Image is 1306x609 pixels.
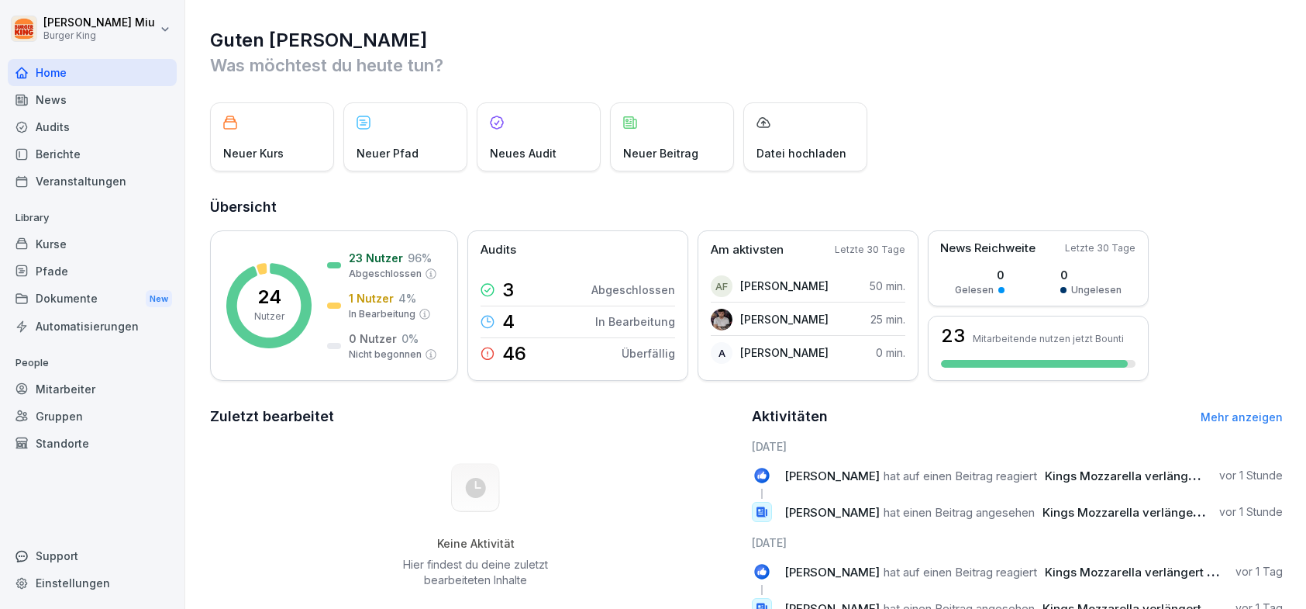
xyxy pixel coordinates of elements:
p: 23 Nutzer [349,250,403,266]
div: AF [711,275,732,297]
p: 96 % [408,250,432,266]
p: Was möchtest du heute tun? [210,53,1283,78]
a: News [8,86,177,113]
div: A [711,342,732,364]
p: Mitarbeitende nutzen jetzt Bounti [973,333,1124,344]
a: Standorte [8,430,177,457]
h2: Übersicht [210,196,1283,218]
p: 3 [502,281,514,299]
h2: Aktivitäten [752,406,828,427]
span: hat auf einen Beitrag reagiert [884,469,1037,483]
p: vor 1 Tag [1235,564,1283,580]
p: Neuer Kurs [223,145,284,161]
p: [PERSON_NAME] Miu [43,16,155,29]
p: 50 min. [870,278,905,294]
a: Audits [8,113,177,140]
p: vor 1 Stunde [1219,468,1283,483]
div: Support [8,542,177,569]
p: 46 [502,344,526,363]
div: New [146,290,172,308]
p: Hier findest du deine zuletzt bearbeiteten Inhalte [398,557,554,588]
p: Gelesen [955,283,994,297]
p: [PERSON_NAME] [740,311,829,327]
h2: Zuletzt bearbeitet [210,406,741,427]
span: [PERSON_NAME] [784,565,880,580]
p: Library [8,206,177,230]
p: Am aktivsten [711,241,784,259]
p: 24 [257,288,281,306]
p: Neues Audit [490,145,557,161]
div: Dokumente [8,285,177,313]
a: DokumenteNew [8,285,177,313]
p: In Bearbeitung [595,313,675,330]
a: Mehr anzeigen [1201,410,1283,424]
a: Home [8,59,177,86]
p: vor 1 Stunde [1219,504,1283,520]
p: Burger King [43,30,155,41]
p: 0 [955,267,1004,283]
a: Pfade [8,258,177,285]
p: Letzte 30 Tage [1065,241,1135,255]
p: People [8,351,177,375]
p: 0 [1060,267,1122,283]
span: hat auf einen Beitrag reagiert [884,565,1037,580]
p: 0 % [401,330,419,347]
p: Überfällig [622,345,675,362]
p: Audits [481,241,516,259]
h3: 23 [941,327,965,345]
a: Gruppen [8,403,177,430]
a: Kurse [8,230,177,258]
p: [PERSON_NAME] [740,278,829,294]
p: Abgeschlossen [591,282,675,298]
h6: [DATE] [752,535,1283,551]
p: Abgeschlossen [349,267,422,281]
img: tw5tnfnssutukm6nhmovzqwr.png [711,309,732,330]
p: 1 Nutzer [349,290,394,306]
h1: Guten [PERSON_NAME] [210,28,1283,53]
p: Nutzer [254,310,284,324]
span: Kings Mozzarella verlängert bis [DATE]! [1045,565,1266,580]
p: 0 Nutzer [349,330,397,347]
p: Datei hochladen [756,145,846,161]
a: Mitarbeiter [8,375,177,403]
p: In Bearbeitung [349,307,415,321]
p: Ungelesen [1071,283,1122,297]
a: Veranstaltungen [8,168,177,195]
a: Berichte [8,140,177,168]
p: Nicht begonnen [349,348,422,362]
span: [PERSON_NAME] [784,505,880,520]
h6: [DATE] [752,438,1283,455]
span: Kings Mozzarella verlängert bis [DATE]! [1042,505,1264,520]
p: 4 [502,313,515,331]
p: 4 % [398,290,416,306]
a: Automatisierungen [8,313,177,340]
a: Einstellungen [8,569,177,597]
h5: Keine Aktivität [398,537,554,551]
span: [PERSON_NAME] [784,469,880,483]
p: [PERSON_NAME] [740,344,829,361]
p: 0 min. [876,344,905,361]
span: hat einen Beitrag angesehen [884,505,1035,520]
p: Letzte 30 Tage [835,243,905,257]
p: News Reichweite [940,240,1035,258]
p: Neuer Pfad [357,145,419,161]
span: Kings Mozzarella verlängert bis [DATE]! [1045,469,1266,483]
p: 25 min. [870,311,905,327]
p: Neuer Beitrag [623,145,698,161]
